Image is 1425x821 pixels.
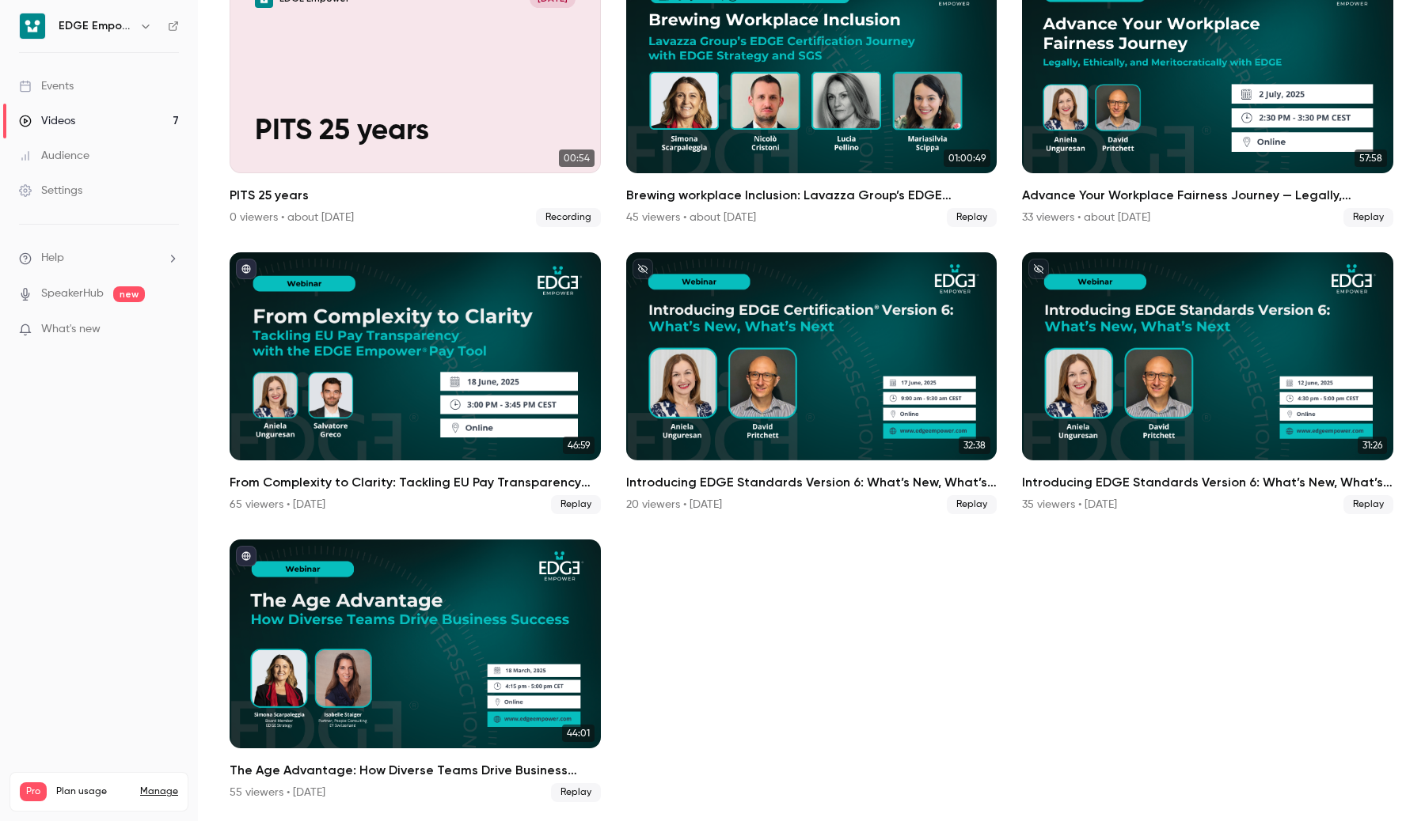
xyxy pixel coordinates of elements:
div: 20 viewers • [DATE] [626,497,722,513]
p: PITS 25 years [255,115,576,148]
span: new [113,286,145,302]
button: unpublished [633,259,653,279]
button: unpublished [1028,259,1049,279]
span: 57:58 [1355,149,1387,167]
h2: Brewing workplace Inclusion: Lavazza Group’s EDGE Certification Journey with EDGE Strategy and SGS [626,186,997,205]
h6: EDGE Empower [59,18,133,34]
li: Introducing EDGE Standards Version 6: What’s New, What’s Next [626,252,997,515]
div: 55 viewers • [DATE] [230,785,325,800]
h2: From Complexity to Clarity: Tackling EU Pay Transparency with the EDGE Empower Pay Tool [230,473,601,492]
div: Videos [19,113,75,129]
div: Settings [19,183,82,199]
div: 65 viewers • [DATE] [230,497,325,513]
span: 32:38 [959,437,990,454]
div: 35 viewers • [DATE] [1022,497,1117,513]
a: 44:01The Age Advantage: How Diverse Teams Drive Business Success55 viewers • [DATE]Replay [230,539,601,802]
span: 00:54 [559,149,595,167]
span: Replay [551,495,601,514]
span: Replay [1343,495,1393,514]
button: published [236,546,256,566]
h2: Advance Your Workplace Fairness Journey — Legally, Ethically, and Meritocratically with EDGE [1022,186,1393,205]
span: 44:01 [562,725,595,742]
h2: Introducing EDGE Standards Version 6: What’s New, What’s Next [626,473,997,492]
li: help-dropdown-opener [19,250,179,267]
li: From Complexity to Clarity: Tackling EU Pay Transparency with the EDGE Empower Pay Tool [230,252,601,515]
span: What's new [41,321,101,338]
h2: PITS 25 years [230,186,601,205]
span: Plan usage [56,785,131,798]
a: Manage [140,785,178,798]
img: EDGE Empower [20,13,45,39]
div: Audience [19,148,89,164]
span: 31:26 [1358,437,1387,454]
span: Recording [536,208,601,227]
div: 33 viewers • about [DATE] [1022,210,1150,225]
span: Pro [20,782,47,801]
div: 0 viewers • about [DATE] [230,210,354,225]
div: 45 viewers • about [DATE] [626,210,756,225]
a: 32:38Introducing EDGE Standards Version 6: What’s New, What’s Next20 viewers • [DATE]Replay [626,252,997,515]
a: 46:59From Complexity to Clarity: Tackling EU Pay Transparency with the EDGE Empower Pay Tool65 vi... [230,252,601,515]
span: Replay [1343,208,1393,227]
span: 46:59 [563,437,595,454]
a: SpeakerHub [41,286,104,302]
a: 31:26Introducing EDGE Standards Version 6: What’s New, What’s Next35 viewers • [DATE]Replay [1022,252,1393,515]
h2: The Age Advantage: How Diverse Teams Drive Business Success [230,761,601,780]
li: Introducing EDGE Standards Version 6: What’s New, What’s Next [1022,252,1393,515]
span: Replay [947,495,997,514]
li: The Age Advantage: How Diverse Teams Drive Business Success [230,539,601,802]
button: published [236,259,256,279]
div: Events [19,78,74,94]
h2: Introducing EDGE Standards Version 6: What’s New, What’s Next [1022,473,1393,492]
span: Replay [551,783,601,802]
span: Replay [947,208,997,227]
span: 01:00:49 [944,149,990,167]
span: Help [41,250,64,267]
